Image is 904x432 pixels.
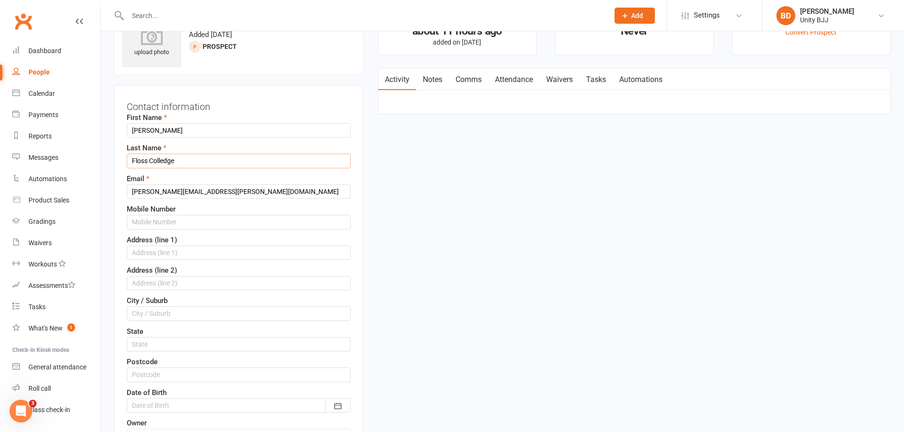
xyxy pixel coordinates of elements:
a: Waivers [540,69,579,91]
a: Automations [12,168,100,190]
a: People [12,62,100,83]
label: Mobile Number [127,203,176,215]
h3: Contact information [127,98,351,112]
a: Notes [416,69,449,91]
a: Comms [449,69,488,91]
iframe: Intercom live chat [9,400,32,423]
div: Gradings [28,218,56,225]
a: Gradings [12,211,100,232]
div: Class check-in [28,406,70,414]
input: City / Suburb [127,306,351,321]
input: Postcode [127,368,351,382]
a: Waivers [12,232,100,254]
time: Added [DATE] [189,30,232,39]
div: upload photo [122,26,181,57]
div: Waivers [28,239,52,247]
div: Reports [28,132,52,140]
a: Dashboard [12,40,100,62]
a: Class kiosk mode [12,399,100,421]
a: Payments [12,104,100,126]
input: Email [127,184,351,199]
label: City / Suburb [127,295,168,306]
label: State [127,326,143,337]
div: BD [776,6,795,25]
div: Roll call [28,385,51,392]
input: Mobile Number [127,215,351,229]
div: Automations [28,175,67,183]
a: General attendance kiosk mode [12,357,100,378]
a: Product Sales [12,190,100,211]
div: What's New [28,324,63,332]
a: What's New1 [12,318,100,339]
button: Add [615,8,655,24]
div: Messages [28,154,58,161]
div: Tasks [28,303,46,311]
a: Calendar [12,83,100,104]
p: added on [DATE] [387,38,528,46]
div: about 11 hours ago [387,26,528,36]
a: Assessments [12,275,100,296]
a: Workouts [12,254,100,275]
a: Activity [378,69,416,91]
input: Last Name [127,154,351,168]
div: Assessments [28,282,75,289]
label: Date of Birth [127,387,167,398]
input: Search... [125,9,602,22]
div: Payments [28,111,58,119]
label: Postcode [127,356,158,368]
a: Convert Prospect [785,28,837,36]
a: Clubworx [11,9,35,33]
span: Add [631,12,643,19]
div: Product Sales [28,196,69,204]
input: Address (line 2) [127,276,351,290]
a: Attendance [488,69,540,91]
div: General attendance [28,363,86,371]
div: People [28,68,50,76]
div: Calendar [28,90,55,97]
a: Tasks [579,69,613,91]
input: Address (line 1) [127,246,351,260]
input: First Name [127,123,351,138]
a: Roll call [12,378,100,399]
div: Dashboard [28,47,61,55]
div: [PERSON_NAME] [800,7,854,16]
label: Owner [127,417,147,429]
span: 3 [29,400,37,407]
label: First Name [127,112,167,123]
label: Address (line 2) [127,265,177,276]
input: State [127,337,351,351]
span: 1 [67,323,75,331]
div: Workouts [28,260,57,268]
a: Messages [12,147,100,168]
div: Unity BJJ [800,16,854,24]
a: Automations [613,69,669,91]
a: Tasks [12,296,100,318]
span: Settings [694,5,720,26]
snap: prospect [203,43,237,50]
label: Address (line 1) [127,234,177,246]
a: Reports [12,126,100,147]
div: Never [564,26,705,36]
label: Last Name [127,142,167,154]
label: Email [127,173,149,184]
